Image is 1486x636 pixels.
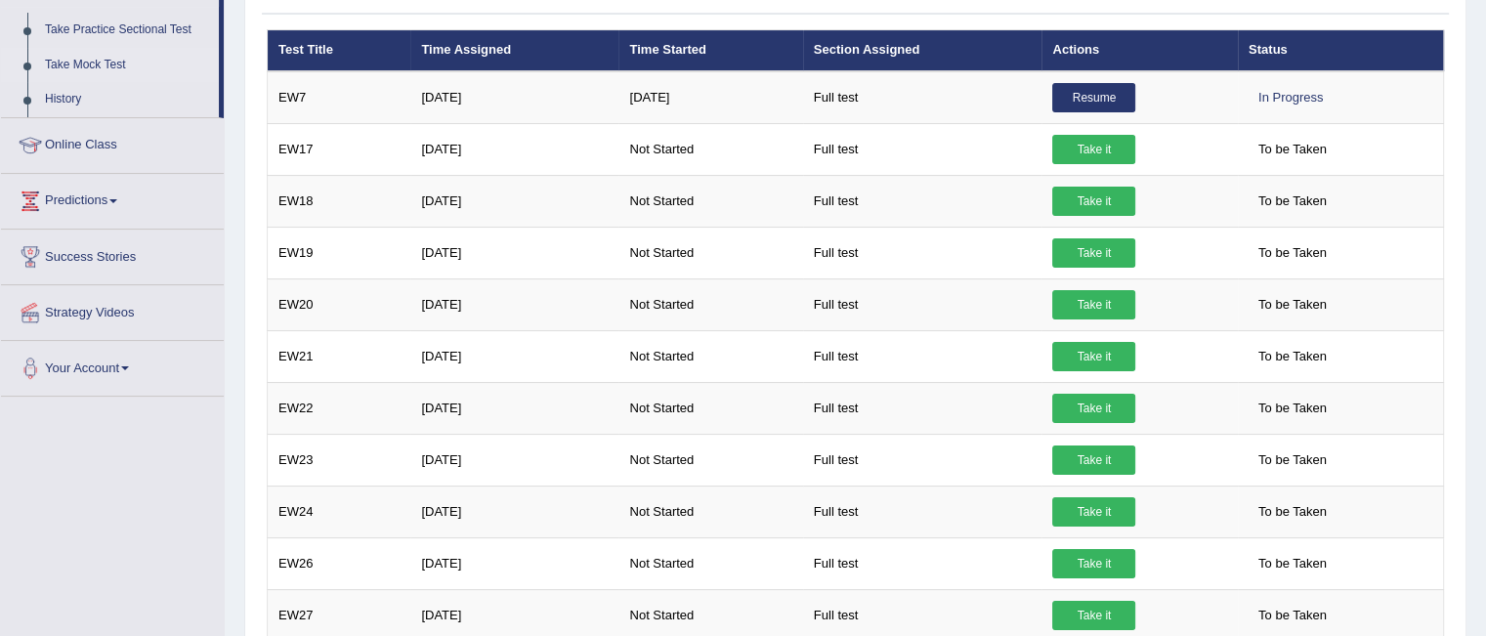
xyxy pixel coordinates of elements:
td: EW26 [268,537,411,589]
span: To be Taken [1249,135,1337,164]
span: To be Taken [1249,445,1337,475]
td: Full test [803,434,1042,486]
td: Full test [803,330,1042,382]
a: Take Mock Test [36,48,219,83]
td: EW20 [268,278,411,330]
td: EW17 [268,123,411,175]
td: Not Started [618,175,802,227]
a: Online Class [1,118,224,167]
td: [DATE] [410,330,618,382]
a: Success Stories [1,230,224,278]
th: Test Title [268,30,411,71]
td: [DATE] [410,486,618,537]
a: Strategy Videos [1,285,224,334]
a: Take it [1052,445,1135,475]
a: Take it [1052,394,1135,423]
td: Full test [803,123,1042,175]
td: Full test [803,486,1042,537]
a: Take it [1052,342,1135,371]
td: Not Started [618,486,802,537]
td: EW22 [268,382,411,434]
a: Take it [1052,187,1135,216]
a: Take it [1052,601,1135,630]
td: [DATE] [410,123,618,175]
td: [DATE] [410,382,618,434]
td: Full test [803,278,1042,330]
td: [DATE] [410,227,618,278]
td: Not Started [618,537,802,589]
a: Take it [1052,135,1135,164]
td: Not Started [618,330,802,382]
td: EW23 [268,434,411,486]
span: To be Taken [1249,601,1337,630]
a: Take it [1052,549,1135,578]
a: Take it [1052,290,1135,319]
td: Full test [803,71,1042,124]
td: EW21 [268,330,411,382]
td: Not Started [618,278,802,330]
td: Full test [803,537,1042,589]
a: Predictions [1,174,224,223]
span: To be Taken [1249,187,1337,216]
td: [DATE] [410,71,618,124]
span: To be Taken [1249,549,1337,578]
th: Actions [1041,30,1237,71]
th: Time Assigned [410,30,618,71]
td: EW19 [268,227,411,278]
td: Not Started [618,123,802,175]
a: Resume [1052,83,1135,112]
th: Status [1238,30,1444,71]
td: Not Started [618,434,802,486]
span: To be Taken [1249,238,1337,268]
td: EW24 [268,486,411,537]
span: To be Taken [1249,342,1337,371]
div: In Progress [1249,83,1333,112]
span: To be Taken [1249,290,1337,319]
a: Take Practice Sectional Test [36,13,219,48]
th: Section Assigned [803,30,1042,71]
td: [DATE] [410,434,618,486]
td: Full test [803,382,1042,434]
a: History [36,82,219,117]
td: EW18 [268,175,411,227]
td: [DATE] [410,537,618,589]
span: To be Taken [1249,497,1337,527]
th: Time Started [618,30,802,71]
a: Your Account [1,341,224,390]
td: Full test [803,175,1042,227]
a: Take it [1052,238,1135,268]
td: [DATE] [410,175,618,227]
span: To be Taken [1249,394,1337,423]
td: [DATE] [410,278,618,330]
td: Not Started [618,382,802,434]
td: [DATE] [618,71,802,124]
a: Take it [1052,497,1135,527]
td: EW7 [268,71,411,124]
td: Not Started [618,227,802,278]
td: Full test [803,227,1042,278]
